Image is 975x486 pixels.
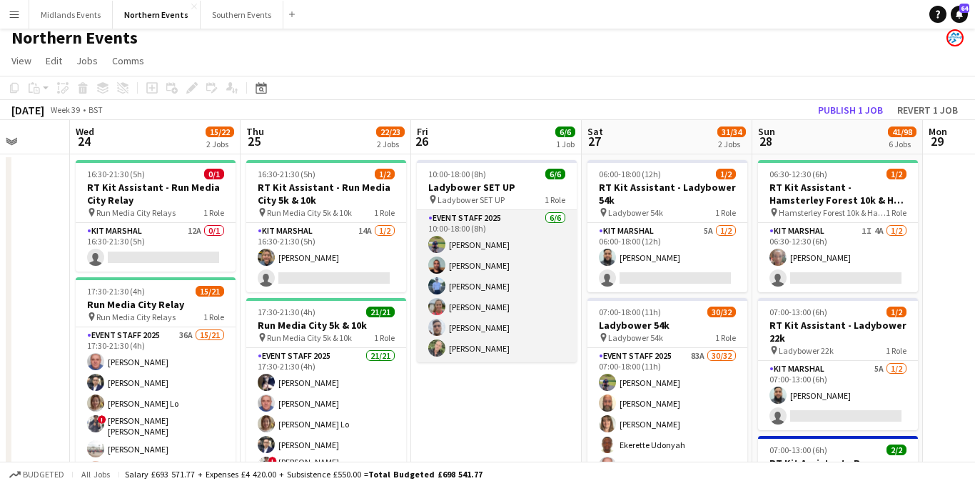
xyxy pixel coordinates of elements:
div: Salary £693 571.77 + Expenses £4 420.00 + Subsistence £550.00 = [125,469,483,480]
button: Southern Events [201,1,283,29]
h3: RT Kit Assistant - Run Media City Relay [76,181,236,207]
app-card-role: Kit Marshal12A0/116:30-21:30 (5h) [76,223,236,272]
app-card-role: Kit Marshal1I4A1/206:30-12:30 (6h)[PERSON_NAME] [758,223,918,292]
button: Northern Events [113,1,201,29]
app-job-card: 10:00-18:00 (8h)6/6Ladybower SET UP Ladybower SET UP1 RoleEvent Staff 20256/610:00-18:00 (8h)[PER... [417,160,577,362]
span: 07:00-13:00 (6h) [769,307,827,317]
span: 06:30-12:30 (6h) [769,169,827,179]
span: 10:00-18:00 (8h) [428,169,486,179]
button: Publish 1 job [812,101,889,119]
app-job-card: 16:30-21:30 (5h)0/1RT Kit Assistant - Run Media City Relay Run Media City Relays1 RoleKit Marshal... [76,160,236,272]
h3: RT Kit Assistant - Ladybower 54k [587,181,747,207]
h3: RT Kit Assistant - Hamsterley Forest 10k & Half Marathon [758,181,918,207]
span: 1 Role [374,332,395,343]
app-job-card: 06:00-18:00 (12h)1/2RT Kit Assistant - Ladybower 54k Ladybower 54k1 RoleKit Marshal5A1/206:00-18:... [587,160,747,292]
h1: Northern Events [11,27,138,49]
span: 24 [74,133,94,149]
span: Sat [587,125,603,138]
a: Comms [106,51,150,70]
app-user-avatar: RunThrough Events [946,29,964,46]
span: 1 Role [374,207,395,218]
span: 16:30-21:30 (5h) [87,169,145,179]
a: View [6,51,37,70]
span: Fri [417,125,428,138]
span: Run Media City Relays [96,312,176,322]
span: 1/2 [375,169,395,179]
span: 22/23 [376,127,405,137]
span: 1/2 [716,169,736,179]
h3: RT Kit Assistant - Run [GEOGRAPHIC_DATA] [758,457,918,482]
app-card-role: Kit Marshal14A1/216:30-21:30 (5h)[PERSON_NAME] [246,223,406,292]
span: Run Media City Relays [96,207,176,218]
span: 06:00-18:00 (12h) [599,169,661,179]
span: Ladybower 22k [779,345,834,356]
span: 64 [959,4,969,13]
span: Sun [758,125,775,138]
div: 2 Jobs [206,139,233,149]
span: 26 [415,133,428,149]
button: Midlands Events [29,1,113,29]
span: Wed [76,125,94,138]
h3: Ladybower SET UP [417,181,577,194]
a: 64 [951,6,968,23]
span: 1 Role [886,207,906,218]
span: Jobs [76,54,98,67]
span: Edit [46,54,62,67]
app-job-card: 16:30-21:30 (5h)1/2RT Kit Assistant - Run Media City 5k & 10k Run Media City 5k & 10k1 RoleKit Ma... [246,160,406,292]
span: Ladybower SET UP [438,194,505,205]
app-job-card: 06:30-12:30 (6h)1/2RT Kit Assistant - Hamsterley Forest 10k & Half Marathon Hamsterley Forest 10k... [758,160,918,292]
button: Budgeted [7,467,66,482]
span: Budgeted [23,470,64,480]
span: 29 [926,133,947,149]
span: ! [98,415,106,424]
span: 1 Role [203,312,224,322]
span: 1 Role [715,332,736,343]
span: 21/21 [366,307,395,317]
span: 0/1 [204,169,224,179]
div: 6 Jobs [889,139,916,149]
app-card-role: Kit Marshal5A1/207:00-13:00 (6h)[PERSON_NAME] [758,361,918,430]
span: 15/21 [196,286,224,297]
a: Edit [40,51,68,70]
span: 1/2 [886,307,906,317]
span: 28 [756,133,775,149]
span: 1/2 [886,169,906,179]
span: 1 Role [715,207,736,218]
h3: Run Media City Relay [76,298,236,311]
span: 15/22 [206,127,234,137]
span: 1 Role [203,207,224,218]
span: Thu [246,125,264,138]
span: 07:00-18:00 (11h) [599,307,661,317]
span: Ladybower 54k [608,332,663,343]
span: 1 Role [886,345,906,356]
h3: RT Kit Assistant - Ladybower 22k [758,319,918,344]
span: 2/2 [886,445,906,455]
span: 41/98 [888,127,916,137]
app-card-role: Event Staff 20256/610:00-18:00 (8h)[PERSON_NAME][PERSON_NAME][PERSON_NAME][PERSON_NAME][PERSON_NA... [417,210,577,362]
span: Hamsterley Forest 10k & Half Marathon [779,207,886,218]
span: 1 Role [545,194,565,205]
span: 07:00-13:00 (6h) [769,445,827,455]
span: Week 39 [47,104,83,115]
h3: RT Kit Assistant - Run Media City 5k & 10k [246,181,406,207]
span: Mon [929,125,947,138]
span: View [11,54,31,67]
span: 6/6 [545,169,565,179]
app-job-card: 07:00-13:00 (6h)1/2RT Kit Assistant - Ladybower 22k Ladybower 22k1 RoleKit Marshal5A1/207:00-13:0... [758,298,918,430]
span: Total Budgeted £698 541.77 [368,469,483,480]
div: 2 Jobs [718,139,745,149]
div: 1 Job [556,139,575,149]
div: BST [89,104,103,115]
button: Revert 1 job [891,101,964,119]
span: 17:30-21:30 (4h) [87,286,145,297]
app-card-role: Kit Marshal5A1/206:00-18:00 (12h)[PERSON_NAME] [587,223,747,292]
span: 27 [585,133,603,149]
span: 30/32 [707,307,736,317]
span: Run Media City 5k & 10k [267,207,352,218]
span: ! [268,457,277,465]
